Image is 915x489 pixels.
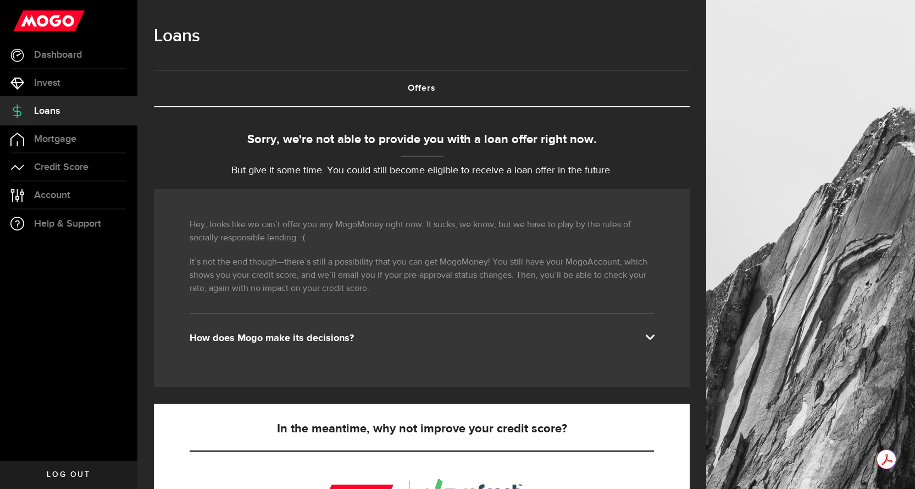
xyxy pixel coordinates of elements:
[154,131,690,149] div: Sorry, we're not able to provide you with a loan offer right now.
[154,70,690,107] ul: Tabs Navigation
[34,162,88,172] span: Credit Score
[47,471,90,479] span: Log out
[34,106,60,116] span: Loans
[34,190,70,200] span: Account
[34,219,101,229] span: Help & Support
[154,163,690,178] p: But give it some time. You could still become eligible to receive a loan offer in the future.
[190,218,654,245] p: Hey, looks like we can’t offer you any MogoMoney right now. It sucks, we know, but we have to pla...
[190,332,654,345] div: How does Mogo make its decisions?
[869,443,915,489] iframe: LiveChat chat widget
[190,256,654,295] p: It’s not the end though—there’s still a possibility that you can get MogoMoney! You still have yo...
[34,78,60,88] span: Invest
[34,134,76,144] span: Mortgage
[190,422,654,436] h5: In the meantime, why not improve your credit score?
[154,22,690,51] h1: Loans
[154,71,690,106] a: Offers
[34,50,82,60] span: Dashboard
